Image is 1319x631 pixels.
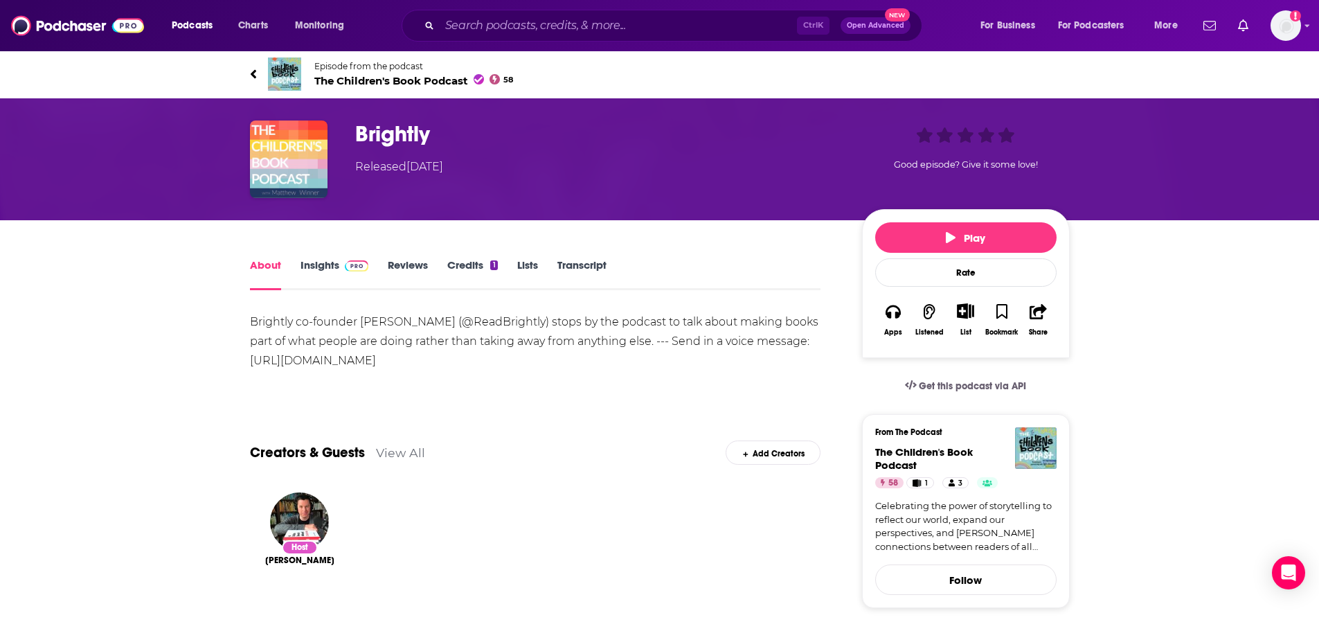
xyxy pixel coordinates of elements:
[875,294,911,345] button: Apps
[440,15,797,37] input: Search podcasts, credits, & more...
[250,258,281,290] a: About
[1145,15,1195,37] button: open menu
[875,499,1057,553] a: Celebrating the power of storytelling to reflect our world, expand our perspectives, and [PERSON_...
[162,15,231,37] button: open menu
[946,231,985,245] span: Play
[951,303,980,319] button: Show More Button
[250,57,1070,91] a: The Children's Book PodcastEpisode from the podcastThe Children's Book Podcast58
[888,477,898,490] span: 58
[355,159,443,175] div: Released [DATE]
[300,258,369,290] a: InsightsPodchaser Pro
[1049,15,1145,37] button: open menu
[270,492,329,551] img: Matthew Winner
[797,17,829,35] span: Ctrl K
[847,22,904,29] span: Open Advanced
[906,477,933,488] a: 1
[1272,556,1305,589] div: Open Intercom Messenger
[875,258,1057,287] div: Rate
[726,441,820,465] div: Add Creators
[875,477,904,488] a: 58
[447,258,497,290] a: Credits1
[172,16,213,35] span: Podcasts
[1232,14,1254,37] a: Show notifications dropdown
[1020,294,1056,345] button: Share
[314,74,514,87] span: The Children's Book Podcast
[942,477,969,488] a: 3
[875,445,973,472] a: The Children's Book Podcast
[250,354,376,367] a: [URL][DOMAIN_NAME]
[282,540,318,555] div: Host
[250,444,365,461] a: Creators & Guests
[911,294,947,345] button: Listened
[1290,10,1301,21] svg: Add a profile image
[875,222,1057,253] button: Play
[925,477,928,490] span: 1
[415,10,935,42] div: Search podcasts, credits, & more...
[919,380,1026,392] span: Get this podcast via API
[285,15,362,37] button: open menu
[894,369,1038,403] a: Get this podcast via API
[557,258,607,290] a: Transcript
[250,121,327,198] img: Brightly
[376,445,425,460] a: View All
[947,294,983,345] div: Show More ButtonList
[1271,10,1301,41] button: Show profile menu
[960,328,971,337] div: List
[1029,328,1048,337] div: Share
[268,57,301,91] img: The Children's Book Podcast
[11,12,144,39] img: Podchaser - Follow, Share and Rate Podcasts
[884,328,902,337] div: Apps
[1154,16,1178,35] span: More
[355,121,840,148] h1: Brightly
[958,477,962,490] span: 3
[1271,10,1301,41] img: User Profile
[490,260,497,270] div: 1
[314,61,514,71] span: Episode from the podcast
[1015,427,1057,469] img: The Children's Book Podcast
[1058,16,1124,35] span: For Podcasters
[980,16,1035,35] span: For Business
[517,258,538,290] a: Lists
[250,312,821,371] div: Brightly co-founder [PERSON_NAME] (@ReadBrightly) stops by the podcast to talk about making books...
[503,77,513,83] span: 58
[875,427,1046,437] h3: From The Podcast
[265,555,334,566] a: Matthew Winner
[1271,10,1301,41] span: Logged in as kristenfisher_dk
[915,328,944,337] div: Listened
[295,16,344,35] span: Monitoring
[971,15,1052,37] button: open menu
[984,294,1020,345] button: Bookmark
[875,565,1057,595] button: Follow
[985,328,1018,337] div: Bookmark
[885,8,910,21] span: New
[345,260,369,272] img: Podchaser Pro
[1198,14,1221,37] a: Show notifications dropdown
[894,159,1038,170] span: Good episode? Give it some love!
[265,555,334,566] span: [PERSON_NAME]
[229,15,276,37] a: Charts
[238,16,268,35] span: Charts
[841,17,910,34] button: Open AdvancedNew
[388,258,428,290] a: Reviews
